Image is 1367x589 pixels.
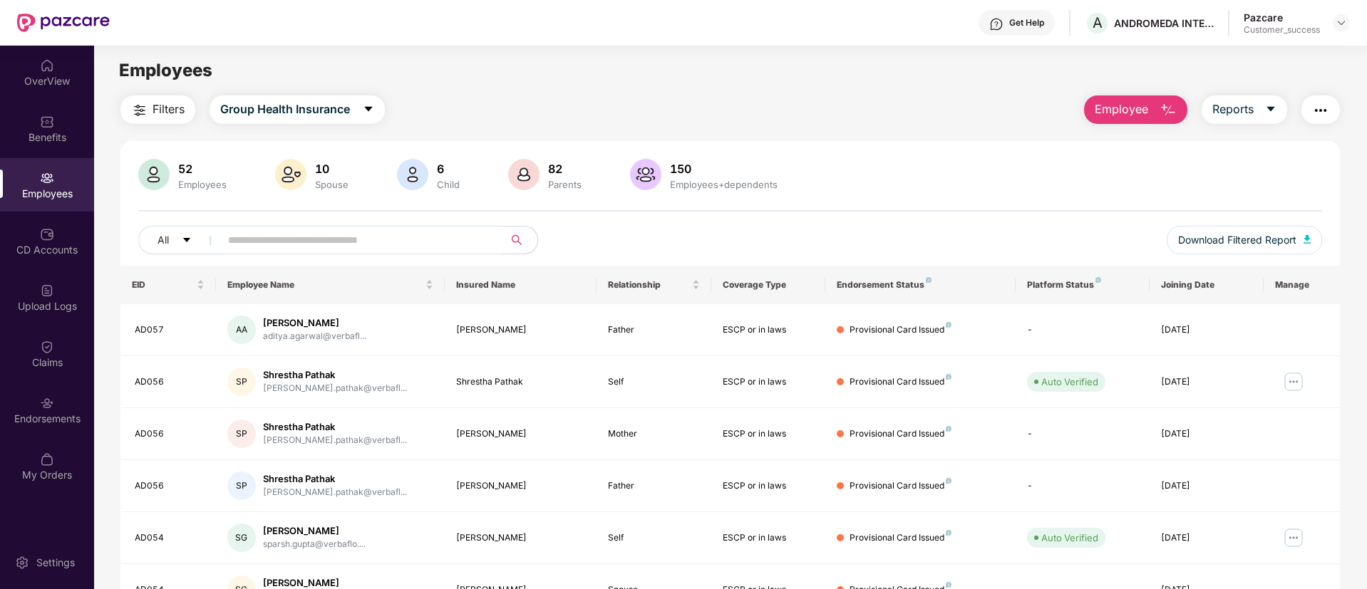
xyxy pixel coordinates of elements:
[120,266,216,304] th: EID
[1150,266,1264,304] th: Joining Date
[397,159,428,190] img: svg+xml;base64,PHN2ZyB4bWxucz0iaHR0cDovL3d3dy53My5vcmcvMjAwMC9zdmciIHhtbG5zOnhsaW5rPSJodHRwOi8vd3...
[723,531,814,545] div: ESCP or in laws
[263,472,407,486] div: Shrestha Pathak
[40,171,54,185] img: svg+xml;base64,PHN2ZyBpZD0iRW1wbG95ZWVzIiB4bWxucz0iaHR0cDovL3d3dy53My5vcmcvMjAwMC9zdmciIHdpZHRoPS...
[158,232,169,248] span: All
[220,100,350,118] span: Group Health Insurance
[1336,17,1347,28] img: svg+xml;base64,PHN2ZyBpZD0iRHJvcGRvd24tMzJ4MzIiIHhtbG5zPSJodHRwOi8vd3d3LnczLm9yZy8yMDAwL3N2ZyIgd2...
[120,95,195,124] button: Filters
[263,420,407,434] div: Shrestha Pathak
[263,368,407,382] div: Shrestha Pathak
[608,531,699,545] div: Self
[946,374,951,380] img: svg+xml;base64,PHN2ZyB4bWxucz0iaHR0cDovL3d3dy53My5vcmcvMjAwMC9zdmciIHdpZHRoPSI4IiBoZWlnaHQ9IjgiIH...
[1161,427,1252,441] div: [DATE]
[946,322,951,328] img: svg+xml;base64,PHN2ZyB4bWxucz0iaHR0cDovL3d3dy53My5vcmcvMjAwMC9zdmciIHdpZHRoPSI4IiBoZWlnaHQ9IjgiIH...
[1041,531,1098,545] div: Auto Verified
[175,162,229,176] div: 52
[40,227,54,241] img: svg+xml;base64,PHN2ZyBpZD0iQ0RfQWNjb3VudHMiIGRhdGEtbmFtZT0iQ0QgQWNjb3VudHMiIHhtbG5zPSJodHRwOi8vd3...
[1264,266,1340,304] th: Manage
[263,316,366,330] div: [PERSON_NAME]
[135,375,205,389] div: AD056
[15,556,29,570] img: svg+xml;base64,PHN2ZyBpZD0iU2V0dGluZy0yMHgyMCIgeG1sbnM9Imh0dHA6Ly93d3cudzMub3JnLzIwMDAvc3ZnIiB3aW...
[850,375,951,389] div: Provisional Card Issued
[312,162,351,176] div: 10
[608,427,699,441] div: Mother
[1244,11,1320,24] div: Pazcare
[17,14,110,32] img: New Pazcare Logo
[723,427,814,441] div: ESCP or in laws
[227,279,423,291] span: Employee Name
[40,115,54,129] img: svg+xml;base64,PHN2ZyBpZD0iQmVuZWZpdHMiIHhtbG5zPSJodHRwOi8vd3d3LnczLm9yZy8yMDAwL3N2ZyIgd2lkdGg9Ij...
[131,102,148,119] img: svg+xml;base64,PHN2ZyB4bWxucz0iaHR0cDovL3d3dy53My5vcmcvMjAwMC9zdmciIHdpZHRoPSIyNCIgaGVpZ2h0PSIyNC...
[946,582,951,588] img: svg+xml;base64,PHN2ZyB4bWxucz0iaHR0cDovL3d3dy53My5vcmcvMjAwMC9zdmciIHdpZHRoPSI4IiBoZWlnaHQ9IjgiIH...
[946,530,951,536] img: svg+xml;base64,PHN2ZyB4bWxucz0iaHR0cDovL3d3dy53My5vcmcvMjAwMC9zdmciIHdpZHRoPSI4IiBoZWlnaHQ9IjgiIH...
[40,283,54,298] img: svg+xml;base64,PHN2ZyBpZD0iVXBsb2FkX0xvZ3MiIGRhdGEtbmFtZT0iVXBsb2FkIExvZ3MiIHhtbG5zPSJodHRwOi8vd3...
[40,58,54,73] img: svg+xml;base64,PHN2ZyBpZD0iSG9tZSIgeG1sbnM9Imh0dHA6Ly93d3cudzMub3JnLzIwMDAvc3ZnIiB3aWR0aD0iMjAiIG...
[456,427,586,441] div: [PERSON_NAME]
[216,266,445,304] th: Employee Name
[119,60,212,80] span: Employees
[263,330,366,343] div: aditya.agarwal@verbafl...
[312,179,351,190] div: Spouse
[946,426,951,432] img: svg+xml;base64,PHN2ZyB4bWxucz0iaHR0cDovL3d3dy53My5vcmcvMjAwMC9zdmciIHdpZHRoPSI4IiBoZWlnaHQ9IjgiIH...
[135,323,205,337] div: AD057
[545,162,584,176] div: 82
[275,159,306,190] img: svg+xml;base64,PHN2ZyB4bWxucz0iaHR0cDovL3d3dy53My5vcmcvMjAwMC9zdmciIHhtbG5zOnhsaW5rPSJodHRwOi8vd3...
[1167,226,1322,254] button: Download Filtered Report
[227,316,256,344] div: AA
[1095,277,1101,283] img: svg+xml;base64,PHN2ZyB4bWxucz0iaHR0cDovL3d3dy53My5vcmcvMjAwMC9zdmciIHdpZHRoPSI4IiBoZWlnaHQ9IjgiIH...
[227,419,256,448] div: SP
[711,266,825,304] th: Coverage Type
[263,434,407,447] div: [PERSON_NAME].pathak@verbafl...
[837,279,1004,291] div: Endorsement Status
[40,396,54,410] img: svg+xml;base64,PHN2ZyBpZD0iRW5kb3JzZW1lbnRzIiB4bWxucz0iaHR0cDovL3d3dy53My5vcmcvMjAwMC9zdmciIHdpZH...
[456,375,586,389] div: Shrestha Pathak
[608,323,699,337] div: Father
[545,179,584,190] div: Parents
[182,235,192,246] span: caret-down
[608,279,688,291] span: Relationship
[1095,100,1148,118] span: Employee
[135,427,205,441] div: AD056
[502,226,538,254] button: search
[263,538,366,551] div: sparsh.gupta@verbaflo....
[1212,100,1254,118] span: Reports
[445,266,597,304] th: Insured Name
[1093,14,1103,31] span: A
[667,179,780,190] div: Employees+dependents
[1282,370,1305,393] img: manageButton
[508,159,540,190] img: svg+xml;base64,PHN2ZyB4bWxucz0iaHR0cDovL3d3dy53My5vcmcvMjAwMC9zdmciIHhtbG5zOnhsaW5rPSJodHRwOi8vd3...
[1161,323,1252,337] div: [DATE]
[263,524,366,538] div: [PERSON_NAME]
[1016,408,1149,460] td: -
[1084,95,1187,124] button: Employee
[135,531,205,545] div: AD054
[434,179,463,190] div: Child
[227,471,256,500] div: SP
[989,17,1004,31] img: svg+xml;base64,PHN2ZyBpZD0iSGVscC0zMngzMiIgeG1sbnM9Imh0dHA6Ly93d3cudzMub3JnLzIwMDAvc3ZnIiB3aWR0aD...
[850,323,951,337] div: Provisional Card Issued
[1265,103,1276,116] span: caret-down
[263,486,407,499] div: [PERSON_NAME].pathak@verbafl...
[1304,235,1311,244] img: svg+xml;base64,PHN2ZyB4bWxucz0iaHR0cDovL3d3dy53My5vcmcvMjAwMC9zdmciIHhtbG5zOnhsaW5rPSJodHRwOi8vd3...
[138,159,170,190] img: svg+xml;base64,PHN2ZyB4bWxucz0iaHR0cDovL3d3dy53My5vcmcvMjAwMC9zdmciIHhtbG5zOnhsaW5rPSJodHRwOi8vd3...
[850,479,951,493] div: Provisional Card Issued
[667,162,780,176] div: 150
[434,162,463,176] div: 6
[138,226,225,254] button: Allcaret-down
[1160,102,1177,119] img: svg+xml;base64,PHN2ZyB4bWxucz0iaHR0cDovL3d3dy53My5vcmcvMjAwMC9zdmciIHhtbG5zOnhsaW5rPSJodHRwOi8vd3...
[1161,531,1252,545] div: [DATE]
[850,427,951,441] div: Provisional Card Issued
[40,340,54,354] img: svg+xml;base64,PHN2ZyBpZD0iQ2xhaW0iIHhtbG5zPSJodHRwOi8vd3d3LnczLm9yZy8yMDAwL3N2ZyIgd2lkdGg9IjIwIi...
[723,323,814,337] div: ESCP or in laws
[1282,526,1305,549] img: manageButton
[608,375,699,389] div: Self
[227,368,256,396] div: SP
[132,279,194,291] span: EID
[597,266,711,304] th: Relationship
[363,103,374,116] span: caret-down
[40,452,54,466] img: svg+xml;base64,PHN2ZyBpZD0iTXlfT3JkZXJzIiBkYXRhLW5hbWU9Ik15IE9yZGVycyIgeG1sbnM9Imh0dHA6Ly93d3cudz...
[456,479,586,493] div: [PERSON_NAME]
[456,531,586,545] div: [PERSON_NAME]
[850,531,951,545] div: Provisional Card Issued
